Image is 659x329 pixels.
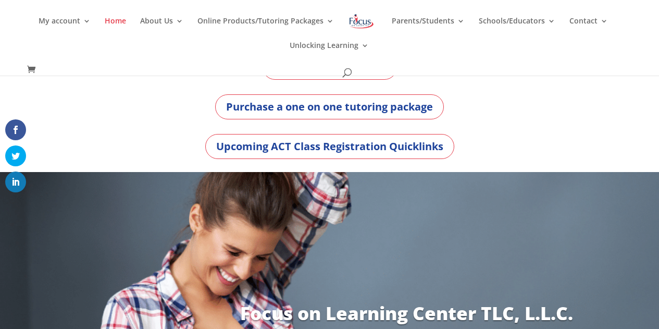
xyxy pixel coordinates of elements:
[240,301,573,325] a: Focus on Learning Center TLC, L.L.C.
[39,17,91,42] a: My account
[348,12,375,31] img: Focus on Learning
[205,134,454,159] a: Upcoming ACT Class Registration Quicklinks
[215,94,444,119] a: Purchase a one on one tutoring package
[105,17,126,42] a: Home
[140,17,183,42] a: About Us
[392,17,465,42] a: Parents/Students
[569,17,608,42] a: Contact
[290,42,369,66] a: Unlocking Learning
[479,17,555,42] a: Schools/Educators
[197,17,334,42] a: Online Products/Tutoring Packages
